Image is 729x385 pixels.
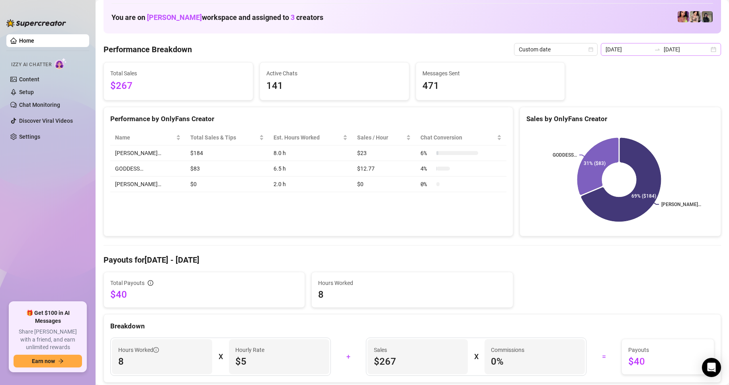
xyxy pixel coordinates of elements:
span: Hours Worked [118,346,159,354]
span: Chat Conversion [420,133,495,142]
div: X [219,350,223,363]
td: $83 [186,161,269,177]
div: Performance by OnlyFans Creator [110,114,506,124]
td: $12.77 [352,161,416,177]
td: [PERSON_NAME]… [110,177,186,192]
span: 0 % [420,180,433,189]
a: Home [19,37,34,44]
a: Content [19,76,39,82]
img: Jenna [690,11,701,22]
span: Total Sales & Tips [190,133,258,142]
span: Custom date [519,43,593,55]
div: Sales by OnlyFans Creator [526,114,714,124]
span: $267 [110,79,246,94]
span: info-circle [148,280,153,286]
article: Hourly Rate [235,346,264,354]
span: Active Chats [266,69,403,78]
span: Hours Worked [318,279,506,287]
td: GODDESS… [110,161,186,177]
span: Izzy AI Chatter [11,61,51,69]
a: Settings [19,134,40,140]
div: Est. Hours Worked [274,133,341,142]
th: Chat Conversion [416,130,506,145]
button: Earn nowarrow-right [14,355,82,367]
td: [PERSON_NAME]… [110,145,186,161]
td: 2.0 h [269,177,352,192]
text: GODDESS… [553,152,577,158]
span: 4 % [420,164,433,173]
input: Start date [606,45,651,54]
span: 8 [118,355,206,368]
h1: You are on workspace and assigned to creators [111,13,323,22]
a: Discover Viral Videos [19,118,73,124]
img: AI Chatter [55,58,67,69]
span: Messages Sent [422,69,559,78]
td: $23 [352,145,416,161]
span: calendar [588,47,593,52]
span: Sales / Hour [357,133,405,142]
span: 🎁 Get $100 in AI Messages [14,309,82,325]
span: $40 [110,288,298,301]
span: 6 % [420,149,433,157]
span: $40 [628,355,708,368]
span: 471 [422,79,559,94]
h4: Payouts for [DATE] - [DATE] [104,254,721,265]
article: Commissions [491,346,524,354]
input: End date [664,45,709,54]
div: Open Intercom Messenger [702,358,721,377]
span: 0 % [491,355,579,368]
span: swap-right [654,46,661,53]
span: Payouts [628,346,708,354]
span: 141 [266,79,403,94]
td: $0 [352,177,416,192]
th: Total Sales & Tips [186,130,269,145]
td: 8.0 h [269,145,352,161]
span: Total Payouts [110,279,145,287]
span: [PERSON_NAME] [147,13,202,22]
span: Sales [374,346,461,354]
span: $267 [374,355,461,368]
span: 8 [318,288,506,301]
span: 3 [291,13,295,22]
span: to [654,46,661,53]
a: Chat Monitoring [19,102,60,108]
span: Share [PERSON_NAME] with a friend, and earn unlimited rewards [14,328,82,352]
td: $0 [186,177,269,192]
span: Name [115,133,174,142]
a: Setup [19,89,34,95]
th: Sales / Hour [352,130,416,145]
div: + [336,350,361,363]
img: logo-BBDzfeDw.svg [6,19,66,27]
span: arrow-right [58,358,64,364]
span: info-circle [153,347,159,353]
span: $5 [235,355,323,368]
td: 6.5 h [269,161,352,177]
td: $184 [186,145,269,161]
span: Earn now [32,358,55,364]
div: Breakdown [110,321,714,332]
img: Anna [702,11,713,22]
text: [PERSON_NAME]… [661,202,701,207]
div: = [591,350,617,363]
img: GODDESS [678,11,689,22]
th: Name [110,130,186,145]
h4: Performance Breakdown [104,44,192,55]
span: Total Sales [110,69,246,78]
div: X [474,350,478,363]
